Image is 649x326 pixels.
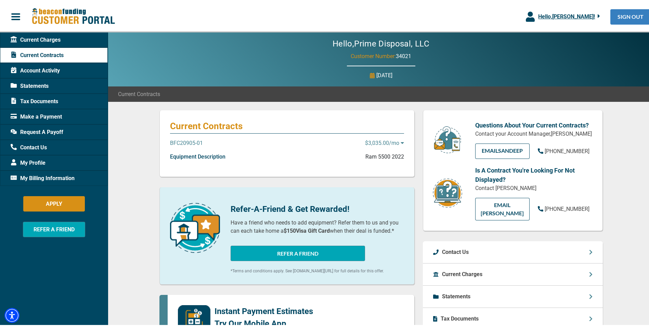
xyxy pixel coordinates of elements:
[170,119,404,130] p: Current Contracts
[442,291,470,299] p: Statements
[475,119,592,128] p: Questions About Your Current Contracts?
[432,124,463,153] img: customer-service.png
[31,6,115,24] img: Beacon Funding Customer Portal Logo
[11,142,47,150] span: Contact Us
[538,146,589,154] a: [PHONE_NUMBER]
[475,164,592,183] p: Is A Contract You're Looking For Not Displayed?
[475,183,592,191] p: Contact [PERSON_NAME]
[432,176,463,207] img: contract-icon.png
[11,81,49,89] span: Statements
[231,217,404,234] p: Have a friend who needs to add equipment? Refer them to us and you can each take home a when thei...
[11,35,61,43] span: Current Charges
[11,173,75,181] span: My Billing Information
[351,52,396,58] span: Customer Number:
[365,138,404,146] p: $3,035.00 /mo
[475,128,592,137] p: Contact your Account Manager, [PERSON_NAME]
[11,127,63,135] span: Request A Payoff
[441,313,479,322] p: Tax Documents
[365,151,404,160] p: Ram 5500 2022
[170,202,220,252] img: refer-a-friend-icon.png
[475,142,530,158] a: EMAILSandeep
[11,50,64,58] span: Current Contracts
[312,38,450,47] h2: Hello, Prime Disposal, LLC
[284,226,330,233] b: $150 Visa Gift Card
[118,89,160,97] span: Current Contracts
[231,267,404,273] p: *Terms and conditions apply. See [DOMAIN_NAME][URL] for full details for this offer.
[11,96,58,104] span: Tax Documents
[231,202,404,214] p: Refer-A-Friend & Get Rewarded!
[475,196,530,219] a: EMAIL [PERSON_NAME]
[231,244,365,260] button: REFER A FRIEND
[442,247,469,255] p: Contact Us
[545,147,589,153] span: [PHONE_NUMBER]
[396,52,411,58] span: 34021
[11,111,62,120] span: Make a Payment
[545,204,589,211] span: [PHONE_NUMBER]
[11,65,60,73] span: Account Activity
[23,220,85,236] button: REFER A FRIEND
[11,158,46,166] span: My Profile
[442,269,482,277] p: Current Charges
[170,151,225,160] p: Equipment Description
[376,70,392,78] p: [DATE]
[538,12,595,18] span: Hello, [PERSON_NAME] !
[23,195,85,210] button: APPLY
[538,204,589,212] a: [PHONE_NUMBER]
[215,304,313,316] p: Instant Payment Estimates
[4,307,20,322] div: Accessibility Menu
[170,138,203,146] p: BFC20905-01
